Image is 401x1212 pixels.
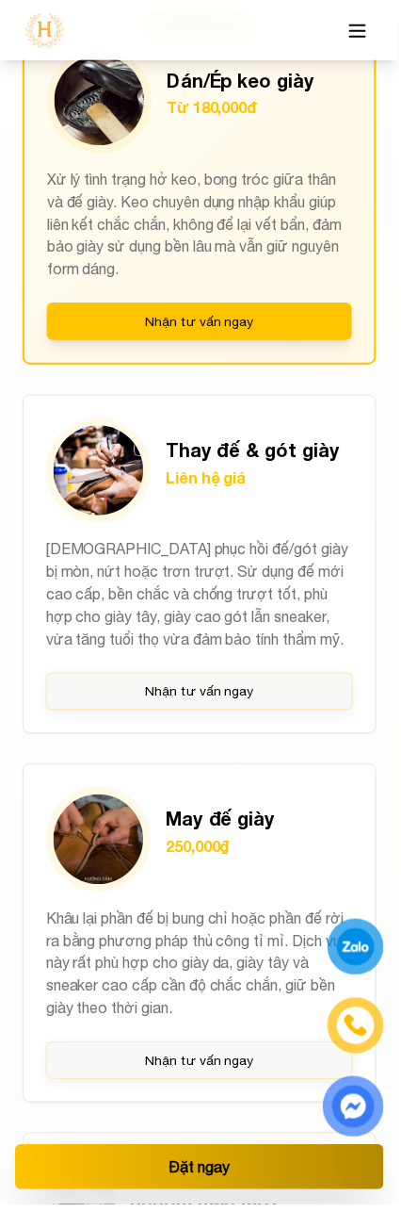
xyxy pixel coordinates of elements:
h3: Dán/Ép keo giày [168,67,316,93]
p: Khâu lại phần đế bị bung chỉ hoặc phần đế rời ra bằng phương pháp thủ công tỉ mỉ. Dịch vụ này rất... [46,912,355,1025]
p: Xử lý tình trạng hở keo, bong tróc giữa thân và đế giày. Keo chuyên dụng nhập khẩu giúp liên kết ... [47,169,354,282]
button: Nhận tư vấn ngay [46,1048,355,1086]
img: Thay đế & gót giày [54,428,144,518]
button: Nhận tư vấn ngay [46,677,355,714]
p: 250,000₫ [167,841,277,863]
img: phone-icon [347,1022,369,1042]
img: May đế giày [54,799,144,890]
h3: May đế giày [167,811,277,837]
button: Đặt ngay [15,1152,386,1197]
p: Từ 180,000đ [168,97,316,120]
button: Nhận tư vấn ngay [47,304,354,342]
p: [DEMOGRAPHIC_DATA] phục hồi đế/gót giày bị mòn, nứt hoặc trơn trượt. Sử dụng đế mới cao cấp, bền ... [46,541,355,654]
img: logo-heramo.png [23,10,67,50]
p: Liên hệ giá [167,469,342,492]
h3: Thay đế & gót giày [167,439,342,466]
a: phone-icon [332,1007,383,1057]
img: Dán/Ép keo giày [55,56,145,146]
